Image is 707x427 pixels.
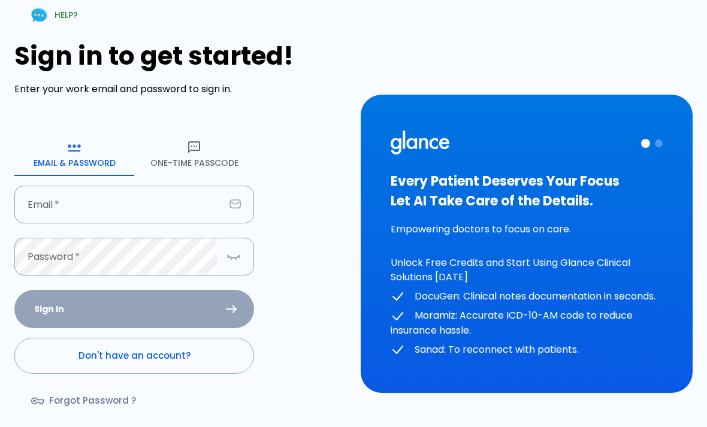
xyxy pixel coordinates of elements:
[14,133,134,176] button: Email & Password
[391,171,663,211] h3: Every Patient Deserves Your Focus Let AI Take Care of the Details.
[134,133,254,176] button: One-Time Passcode
[14,186,225,223] input: dr.ahmed@clinic.com
[391,308,663,338] p: Moramiz: Accurate ICD-10-AM code to reduce insurance hassle.
[391,343,663,358] p: Sanad: To reconnect with patients.
[14,82,346,96] p: Enter your work email and password to sign in.
[29,5,50,26] img: Chat Support
[391,222,663,237] p: Empowering doctors to focus on care.
[14,338,254,374] a: Don't have an account?
[14,41,346,71] h1: Sign in to get started!
[391,256,663,284] p: Unlock Free Credits and Start Using Glance Clinical Solutions [DATE]
[391,289,663,304] p: DocuGen: Clinical notes documentation in seconds.
[14,383,155,418] a: Forgot Password ?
